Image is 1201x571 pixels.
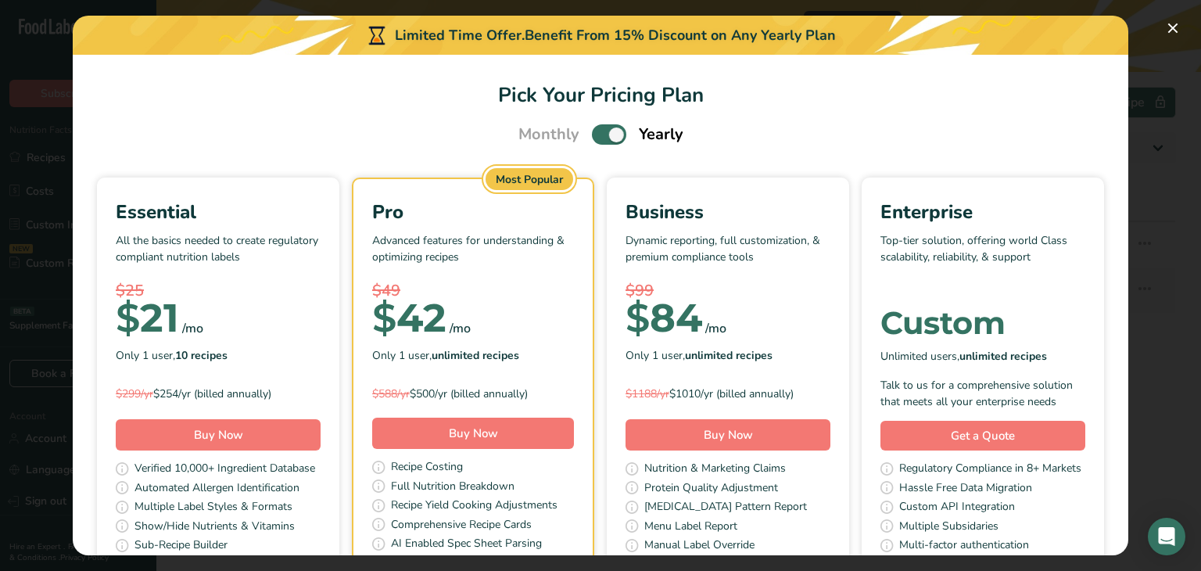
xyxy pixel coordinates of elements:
span: Hassle Free Data Migration [899,479,1032,499]
p: Dynamic reporting, full customization, & premium compliance tools [626,232,830,279]
span: $1188/yr [626,386,669,401]
button: Buy Now [626,419,830,451]
span: Nutrition & Marketing Claims [644,460,786,479]
span: AI Enabled Spec Sheet Parsing [391,535,542,555]
span: Show/Hide Nutrients & Vitamins [134,518,295,537]
div: Business [626,198,830,226]
span: Recipe Costing [391,458,463,478]
div: $500/yr (billed annually) [372,386,574,402]
span: Custom API Integration [899,498,1015,518]
p: Top-tier solution, offering world Class scalability, reliability, & support [880,232,1085,279]
span: Unlimited users, [880,348,1047,365]
span: Full Nutrition Breakdown [391,478,514,497]
div: /mo [705,319,726,338]
span: $ [116,294,140,342]
b: unlimited recipes [432,348,519,363]
span: Multiple Label Styles & Formats [134,498,292,518]
b: unlimited recipes [959,349,1047,364]
div: /mo [450,319,471,338]
span: Buy Now [449,426,498,441]
button: Buy Now [372,418,574,449]
span: Multiple Subsidaries [899,518,998,537]
span: Verified 10,000+ Ingredient Database [134,460,315,479]
span: Only 1 user, [626,347,773,364]
span: Yearly [639,123,683,146]
div: Limited Time Offer. [73,16,1128,55]
span: Buy Now [194,427,243,443]
span: $588/yr [372,386,410,401]
div: Pro [372,198,574,226]
h1: Pick Your Pricing Plan [91,80,1110,110]
span: Automated Allergen Identification [134,479,299,499]
button: Buy Now [116,419,321,451]
span: $ [626,294,650,342]
span: [MEDICAL_DATA] Pattern Report [644,498,807,518]
div: 84 [626,303,702,334]
span: Recipe Yield Cooking Adjustments [391,497,557,516]
div: Most Popular [486,168,573,190]
div: Custom [880,307,1085,339]
b: unlimited recipes [685,348,773,363]
div: Talk to us for a comprehensive solution that meets all your enterprise needs [880,377,1085,410]
span: $ [372,294,396,342]
p: Advanced features for understanding & optimizing recipes [372,232,574,279]
p: All the basics needed to create regulatory compliant nutrition labels [116,232,321,279]
a: Get a Quote [880,421,1085,451]
div: Benefit From 15% Discount on Any Yearly Plan [525,25,836,46]
span: Comprehensive Recipe Cards [391,516,532,536]
div: Open Intercom Messenger [1148,518,1185,555]
b: 10 recipes [175,348,228,363]
span: $299/yr [116,386,153,401]
span: Regulatory Compliance in 8+ Markets [899,460,1081,479]
div: Enterprise [880,198,1085,226]
span: Manual Label Override [644,537,755,556]
div: 21 [116,303,179,334]
span: Multi-factor authentication [899,537,1029,556]
span: Sub-Recipe Builder [134,537,228,556]
span: Only 1 user, [116,347,228,364]
div: $1010/yr (billed annually) [626,386,830,402]
div: $254/yr (billed annually) [116,386,321,402]
div: 42 [372,303,446,334]
span: Protein Quality Adjustment [644,479,778,499]
span: Menu Label Report [644,518,737,537]
div: $25 [116,279,321,303]
span: Monthly [518,123,579,146]
span: Buy Now [704,427,753,443]
span: Get a Quote [951,427,1015,445]
div: $99 [626,279,830,303]
div: $49 [372,279,574,303]
div: /mo [182,319,203,338]
span: Only 1 user, [372,347,519,364]
div: Essential [116,198,321,226]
